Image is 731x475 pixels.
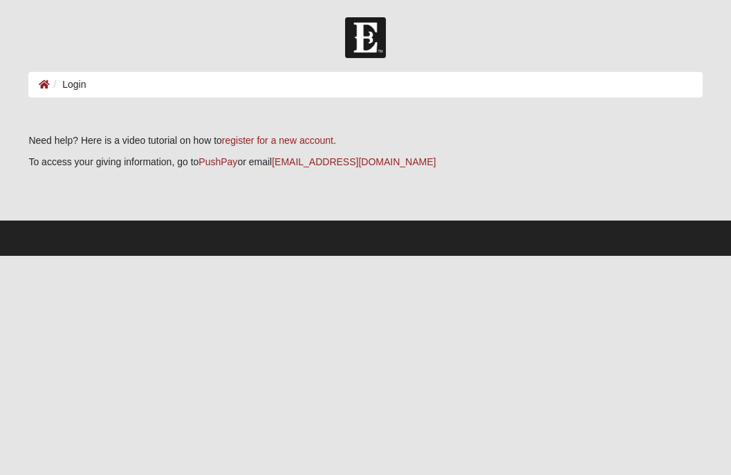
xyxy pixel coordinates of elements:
a: register for a new account [222,135,333,146]
img: Church of Eleven22 Logo [345,17,386,58]
a: PushPay [198,156,237,167]
p: Need help? Here is a video tutorial on how to . [28,133,702,148]
p: To access your giving information, go to or email [28,155,702,169]
a: [EMAIL_ADDRESS][DOMAIN_NAME] [272,156,436,167]
li: Login [50,77,86,92]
